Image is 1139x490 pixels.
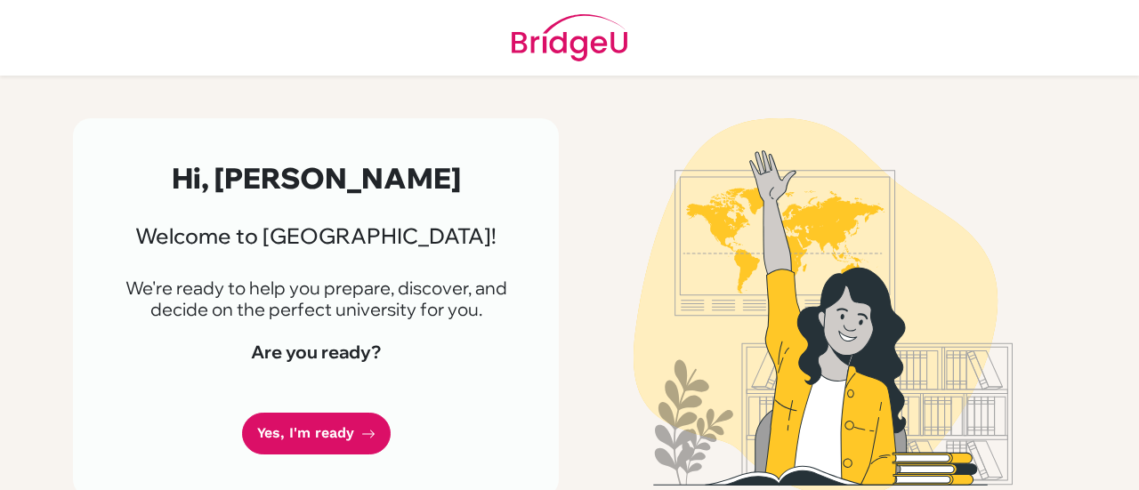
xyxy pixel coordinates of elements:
h2: Hi, [PERSON_NAME] [116,161,516,195]
h4: Are you ready? [116,341,516,363]
a: Yes, I'm ready [242,413,391,454]
p: We're ready to help you prepare, discover, and decide on the perfect university for you. [116,277,516,320]
h3: Welcome to [GEOGRAPHIC_DATA]! [116,223,516,249]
